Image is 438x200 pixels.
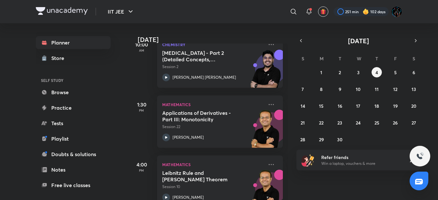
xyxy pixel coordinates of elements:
[129,101,154,108] h5: 1:30
[36,52,111,65] a: Store
[129,41,154,48] h5: 10:00
[129,168,154,172] p: PM
[390,67,401,77] button: September 5, 2025
[356,86,361,92] abbr: September 10, 2025
[353,117,363,128] button: September 24, 2025
[316,101,326,111] button: September 15, 2025
[300,136,305,143] abbr: September 28, 2025
[129,108,154,112] p: PM
[348,36,369,45] span: [DATE]
[319,120,324,126] abbr: September 22, 2025
[138,36,289,44] h4: [DATE]
[36,7,88,15] img: Company Logo
[393,103,398,109] abbr: September 19, 2025
[316,134,326,145] button: September 29, 2025
[320,69,322,75] abbr: September 1, 2025
[36,36,111,49] a: Planner
[162,110,243,123] h5: Applications of Derivatives - Part III: Monotonicity
[337,136,343,143] abbr: September 30, 2025
[316,84,326,94] button: September 8, 2025
[390,101,401,111] button: September 19, 2025
[372,67,382,77] button: September 4, 2025
[357,69,360,75] abbr: September 3, 2025
[409,84,419,94] button: September 13, 2025
[374,103,379,109] abbr: September 18, 2025
[339,69,341,75] abbr: September 2, 2025
[357,55,361,62] abbr: Wednesday
[335,84,345,94] button: September 9, 2025
[129,161,154,168] h5: 4:00
[316,67,326,77] button: September 1, 2025
[298,101,308,111] button: September 14, 2025
[413,55,415,62] abbr: Saturday
[316,117,326,128] button: September 22, 2025
[390,117,401,128] button: September 26, 2025
[339,55,341,62] abbr: Tuesday
[104,5,138,18] button: IIT JEE
[372,84,382,94] button: September 11, 2025
[318,6,328,17] button: avatar
[301,120,305,126] abbr: September 21, 2025
[390,84,401,94] button: September 12, 2025
[356,120,361,126] abbr: September 24, 2025
[375,55,378,62] abbr: Thursday
[353,84,363,94] button: September 10, 2025
[298,117,308,128] button: September 21, 2025
[413,69,415,75] abbr: September 6, 2025
[298,134,308,145] button: September 28, 2025
[36,132,111,145] a: Playlist
[305,36,411,45] button: [DATE]
[394,69,397,75] abbr: September 5, 2025
[375,86,379,92] abbr: September 11, 2025
[162,101,264,108] p: Mathematics
[335,117,345,128] button: September 23, 2025
[353,67,363,77] button: September 3, 2025
[353,101,363,111] button: September 17, 2025
[319,103,324,109] abbr: September 15, 2025
[36,148,111,161] a: Doubts & solutions
[162,50,243,63] h5: Hydrocarbons - Part 2 (Detailed Concepts, Mechanism, Critical Thinking and Illustartions)
[247,50,283,94] img: unacademy
[36,101,111,114] a: Practice
[337,120,342,126] abbr: September 23, 2025
[162,64,264,70] p: Session 2
[412,120,416,126] abbr: September 27, 2025
[335,67,345,77] button: September 2, 2025
[129,48,154,52] p: AM
[320,9,326,15] img: avatar
[356,103,360,109] abbr: September 17, 2025
[335,101,345,111] button: September 16, 2025
[319,136,324,143] abbr: September 29, 2025
[298,84,308,94] button: September 7, 2025
[51,54,68,62] div: Store
[372,101,382,111] button: September 18, 2025
[321,161,401,166] p: Win a laptop, vouchers & more
[391,6,402,17] img: Umang Raj
[302,55,304,62] abbr: Sunday
[247,110,283,154] img: unacademy
[409,117,419,128] button: September 27, 2025
[409,67,419,77] button: September 6, 2025
[339,86,341,92] abbr: September 9, 2025
[372,117,382,128] button: September 25, 2025
[173,135,204,140] p: [PERSON_NAME]
[36,117,111,130] a: Tests
[301,103,305,109] abbr: September 14, 2025
[335,134,345,145] button: September 30, 2025
[36,179,111,192] a: Free live classes
[374,120,379,126] abbr: September 25, 2025
[162,161,264,168] p: Mathematics
[36,75,111,86] h6: SELF STUDY
[363,8,369,15] img: streak
[36,86,111,99] a: Browse
[412,86,416,92] abbr: September 13, 2025
[416,152,424,160] img: ttu
[36,163,111,176] a: Notes
[162,124,264,130] p: Session 22
[393,86,397,92] abbr: September 12, 2025
[162,184,264,190] p: Session 10
[411,103,416,109] abbr: September 20, 2025
[162,41,264,48] p: Chemistry
[321,154,401,161] h6: Refer friends
[173,75,236,80] p: [PERSON_NAME] [PERSON_NAME]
